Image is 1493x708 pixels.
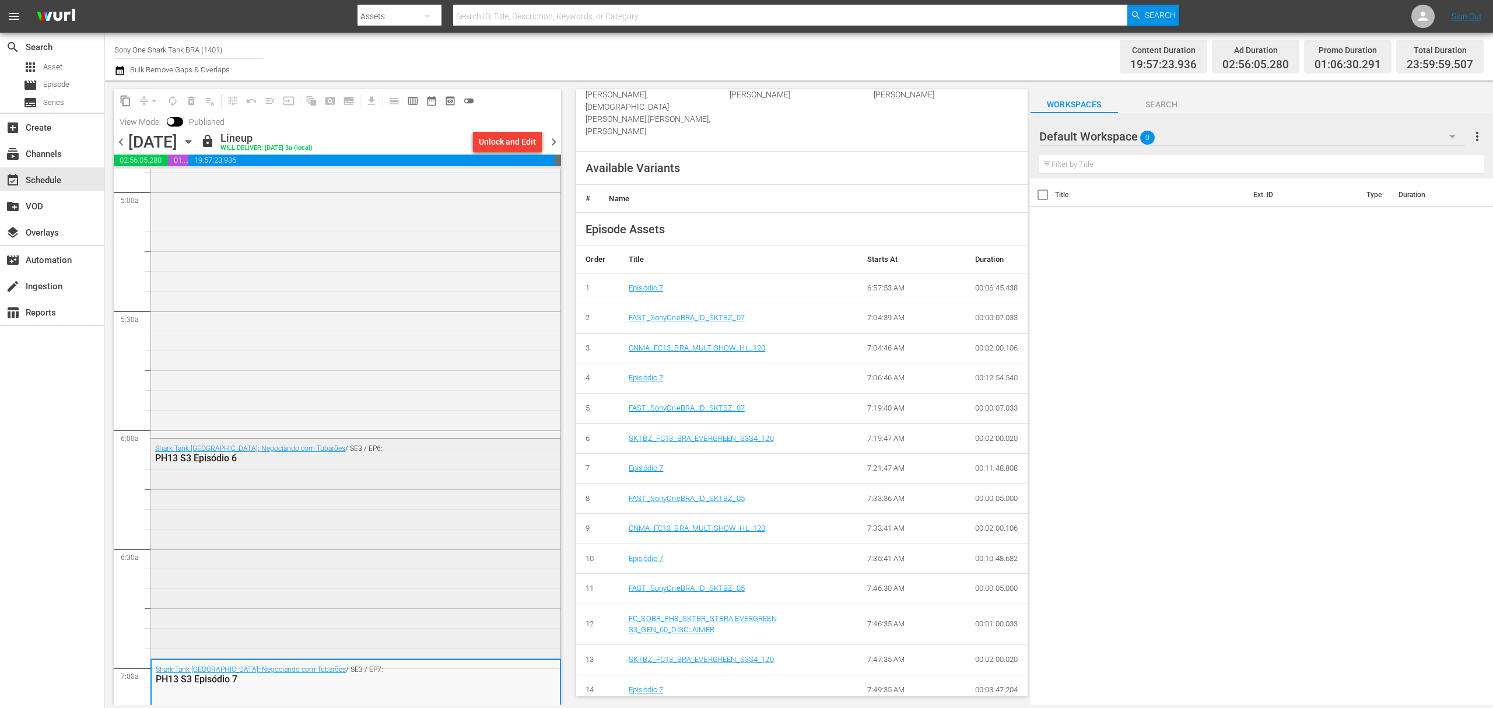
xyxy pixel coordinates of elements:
[858,645,966,675] td: 7:47:35 AM
[156,665,495,685] div: / SE3 / EP7:
[966,393,1028,423] td: 00:00:07.033
[298,89,321,112] span: Refresh All Search Blocks
[1407,42,1473,58] div: Total Duration
[114,135,128,149] span: chevron_left
[358,89,381,112] span: Download as CSV
[1055,178,1246,211] th: Title
[6,279,20,293] span: Ingestion
[576,273,619,303] td: 1
[576,333,619,363] td: 3
[114,155,168,166] span: 02:56:05.280
[576,423,619,454] td: 6
[201,134,215,148] span: lock
[966,333,1028,363] td: 00:02:00.106
[120,95,131,107] span: content_copy
[858,454,966,484] td: 7:21:47 AM
[966,363,1028,394] td: 00:12:54.540
[858,604,966,644] td: 7:46:35 AM
[586,90,710,136] span: [PERSON_NAME],[DEMOGRAPHIC_DATA][PERSON_NAME],[PERSON_NAME],[PERSON_NAME]
[183,117,230,127] span: Published
[629,434,774,443] a: SKTBZ_FC13_BRA_EVERGREEN_S3S4_120
[422,92,441,110] span: Month Calendar View
[576,454,619,484] td: 7
[463,95,475,107] span: toggle_off
[730,90,790,99] span: [PERSON_NAME]
[43,97,64,108] span: Series
[6,121,20,135] span: Create
[6,40,20,54] span: Search
[1127,5,1179,26] button: Search
[156,674,495,685] div: PH13 S3 Episódio 7
[858,393,966,423] td: 7:19:40 AM
[966,454,1028,484] td: 00:11:48.808
[1118,97,1205,112] span: Search
[242,92,261,110] span: Revert to Primary Episode
[116,92,135,110] span: Copy Lineup
[858,483,966,514] td: 7:33:36 AM
[6,306,20,320] span: Reports
[576,363,619,394] td: 4
[858,423,966,454] td: 7:19:47 AM
[201,92,219,110] span: Clear Lineup
[629,313,745,322] a: FAST_SonyOneBRA_ID_SKTBZ_07
[479,131,536,152] div: Unlock and Edit
[1145,5,1176,26] span: Search
[381,89,404,112] span: Day Calendar View
[128,65,230,74] span: Bulk Remove Gaps & Overlaps
[966,675,1028,705] td: 00:03:47.204
[1359,178,1392,211] th: Type
[135,92,163,110] span: Remove Gaps & Overlaps
[28,3,84,30] img: ans4CAIJ8jUAAAAAAAAAAAAAAAAAAAAAAAAgQb4GAAAAAAAAAAAAAAAAAAAAAAAAJMjXAAAAAAAAAAAAAAAAAAAAAAAAgAT5G...
[156,665,346,674] a: Shark Tank [GEOGRAPHIC_DATA]: Negociando com Tubarões
[43,61,62,73] span: Asset
[629,655,774,664] a: SKTBZ_FC13_BRA_EVERGREEN_S3S4_120
[629,464,663,472] a: Episódio 7
[473,131,542,152] button: Unlock and Edit
[576,604,619,644] td: 12
[1140,125,1155,150] span: 0
[629,373,663,382] a: Episódio 7
[966,544,1028,574] td: 00:10:48.682
[546,135,561,149] span: chevron_right
[586,161,680,175] span: Available Variants
[629,283,663,292] a: Episódio 7
[966,514,1028,544] td: 00:02:00.106
[321,92,339,110] span: Create Search Block
[966,574,1028,604] td: 00:00:05.000
[114,117,167,127] span: View Mode:
[1130,58,1197,72] span: 19:57:23.936
[23,60,37,74] span: Asset
[43,79,69,90] span: Episode
[576,514,619,544] td: 9
[1315,42,1381,58] div: Promo Duration
[7,9,21,23] span: menu
[629,614,777,634] a: FC_SOBR_PH8_SKTBR_STBRA EVERGREEN S3_GEN_60_DISCLAIMER
[6,173,20,187] span: Schedule
[1130,42,1197,58] div: Content Duration
[6,253,20,267] span: movie_filter
[1392,178,1462,211] th: Duration
[858,246,966,274] th: Starts At
[444,95,456,107] span: preview_outlined
[629,554,663,563] a: Episódio 7
[1407,58,1473,72] span: 23:59:59.507
[576,185,600,213] th: #
[576,393,619,423] td: 5
[555,155,561,166] span: 00:00:00.493
[576,675,619,705] td: 14
[858,514,966,544] td: 7:33:41 AM
[128,132,177,152] div: [DATE]
[407,95,419,107] span: calendar_view_week_outlined
[220,145,313,152] div: WILL DELIVER: [DATE] 3a (local)
[1315,58,1381,72] span: 01:06:30.291
[966,303,1028,334] td: 00:00:07.033
[1222,42,1289,58] div: Ad Duration
[441,92,460,110] span: View Backup
[966,483,1028,514] td: 00:00:05.000
[858,363,966,394] td: 7:06:46 AM
[629,524,765,532] a: CNMA_FC13_BRA_MULTISHOW_HL_120
[586,222,665,236] span: Episode Assets
[279,92,298,110] span: Update Metadata from Key Asset
[858,333,966,363] td: 7:04:46 AM
[619,246,858,274] th: Title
